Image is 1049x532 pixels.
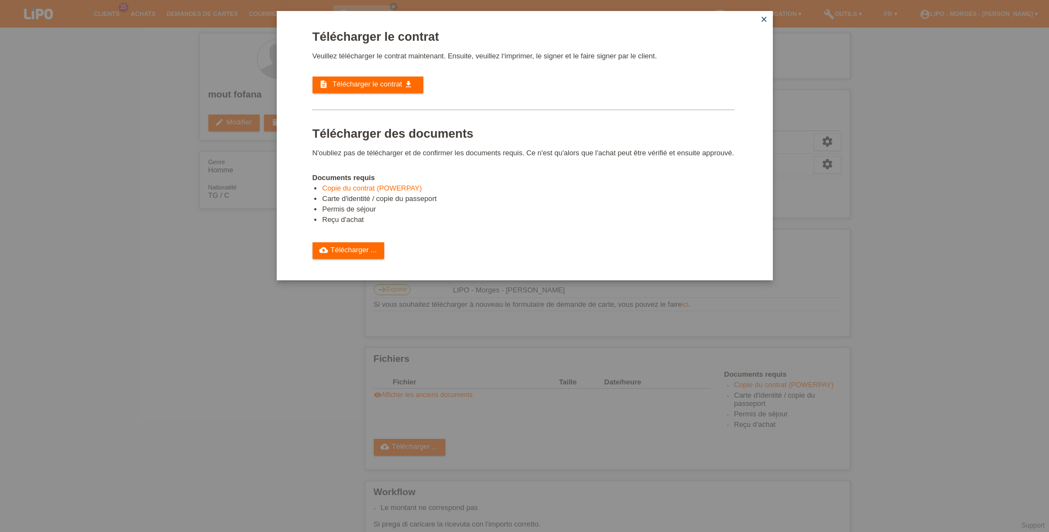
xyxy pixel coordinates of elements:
[760,15,768,24] i: close
[322,194,734,205] li: Carte d'identité / copie du passeport
[332,80,402,88] span: Télécharger le contrat
[404,80,413,89] i: get_app
[313,149,734,157] p: N'oubliez pas de télécharger et de confirmer les documents requis. Ce n'est qu'alors que l'achat ...
[322,184,422,192] a: Copie du contrat (POWERPAY)
[313,52,734,60] p: Veuillez télécharger le contrat maintenant. Ensuite, veuillez l‘imprimer, le signer et le faire s...
[313,173,734,182] h4: Documents requis
[757,14,771,26] a: close
[313,77,423,93] a: description Télécharger le contrat get_app
[313,242,385,259] a: cloud_uploadTélécharger ...
[319,80,328,89] i: description
[319,246,328,254] i: cloud_upload
[322,205,734,215] li: Permis de séjour
[313,127,734,140] h1: Télécharger des documents
[313,30,734,44] h1: Télécharger le contrat
[322,215,734,226] li: Reçu d'achat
